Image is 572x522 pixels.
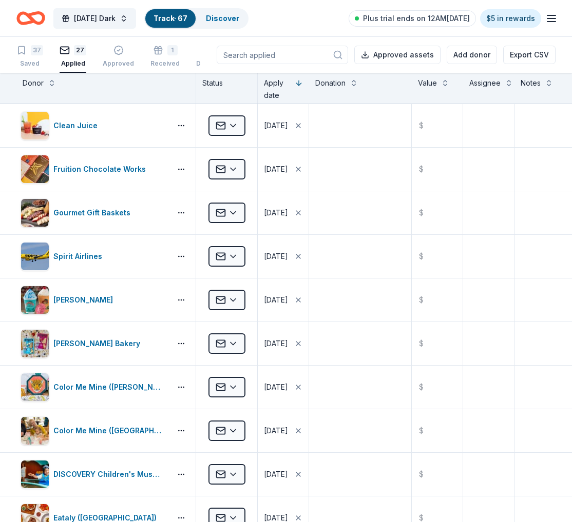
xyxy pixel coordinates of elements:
button: Approved assets [354,46,441,64]
div: [DATE] [264,425,288,437]
div: Donor [23,77,44,89]
a: $5 in rewards [480,9,541,28]
img: Image for Gourmet Gift Baskets [21,199,49,227]
div: Color Me Mine ([PERSON_NAME]) [53,381,167,393]
span: [DATE] Dark [74,12,116,25]
div: [DATE] [264,294,288,306]
button: Image for Clean JuiceClean Juice [21,111,167,140]
div: Applied [60,59,86,68]
img: Image for Color Me Mine (Las Vegas) [21,417,49,445]
button: Image for DISCOVERY Children's MuseumDISCOVERY Children's Museum [21,460,167,489]
div: Donation [315,77,346,89]
div: 1 [167,45,178,55]
div: [DATE] [264,381,288,393]
div: Received [150,59,180,68]
div: Assignee [469,77,501,89]
img: Image for Fruition Chocolate Works [21,155,49,183]
button: [DATE] [258,322,309,365]
button: [DATE] Dark [53,8,136,29]
button: 1Received [150,41,180,73]
div: 37 [31,45,43,55]
div: DISCOVERY Children's Museum [53,468,167,480]
a: Track· 67 [154,14,187,23]
img: Image for Bahama Buck's [21,286,49,314]
div: [DATE] [264,207,288,219]
span: Plus trial ends on 12AM[DATE] [363,12,470,25]
button: 27Applied [60,41,86,73]
div: Saved [16,59,43,68]
button: Image for Bobo's Bakery[PERSON_NAME] Bakery [21,329,167,358]
button: Image for Bahama Buck's[PERSON_NAME] [21,286,167,314]
img: Image for DISCOVERY Children's Museum [21,460,49,488]
button: [DATE] [258,191,309,234]
button: [DATE] [258,235,309,278]
div: [DATE] [264,163,288,175]
div: [PERSON_NAME] [53,294,117,306]
button: 37Saved [16,41,43,73]
div: Value [418,77,437,89]
div: Clean Juice [53,119,102,132]
button: Image for Color Me Mine (Henderson)Color Me Mine ([PERSON_NAME]) [21,373,167,401]
button: Export CSV [503,46,556,64]
div: Fruition Chocolate Works [53,163,150,175]
div: Spirit Airlines [53,250,106,263]
a: Plus trial ends on 12AM[DATE] [349,10,476,27]
img: Image for Color Me Mine (Henderson) [21,373,49,401]
button: [DATE] [258,148,309,191]
button: [DATE] [258,453,309,496]
a: Home [16,6,45,30]
button: [DATE] [258,409,309,452]
div: [DATE] [264,250,288,263]
button: Approved [103,41,134,73]
button: [DATE] [258,366,309,409]
div: 27 [74,45,86,55]
button: Image for Spirit AirlinesSpirit Airlines [21,242,167,271]
button: Track· 67Discover [144,8,249,29]
a: Discover [206,14,239,23]
button: Add donor [447,46,497,64]
div: Declined [196,59,223,68]
div: Approved [103,59,134,68]
input: Search applied [217,46,348,64]
div: Status [196,73,258,104]
button: Declined [196,41,223,73]
button: [DATE] [258,104,309,147]
button: Image for Color Me Mine (Las Vegas)Color Me Mine ([GEOGRAPHIC_DATA]) [21,416,167,445]
button: [DATE] [258,278,309,322]
img: Image for Spirit Airlines [21,243,49,270]
img: Image for Bobo's Bakery [21,330,49,357]
div: [DATE] [264,119,288,132]
div: Apply date [264,77,291,102]
div: Gourmet Gift Baskets [53,207,135,219]
div: [PERSON_NAME] Bakery [53,337,144,350]
button: Image for Gourmet Gift BasketsGourmet Gift Baskets [21,198,167,227]
div: Color Me Mine ([GEOGRAPHIC_DATA]) [53,425,167,437]
div: [DATE] [264,337,288,350]
div: Notes [521,77,541,89]
img: Image for Clean Juice [21,112,49,139]
div: [DATE] [264,468,288,480]
button: Image for Fruition Chocolate WorksFruition Chocolate Works [21,155,167,184]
